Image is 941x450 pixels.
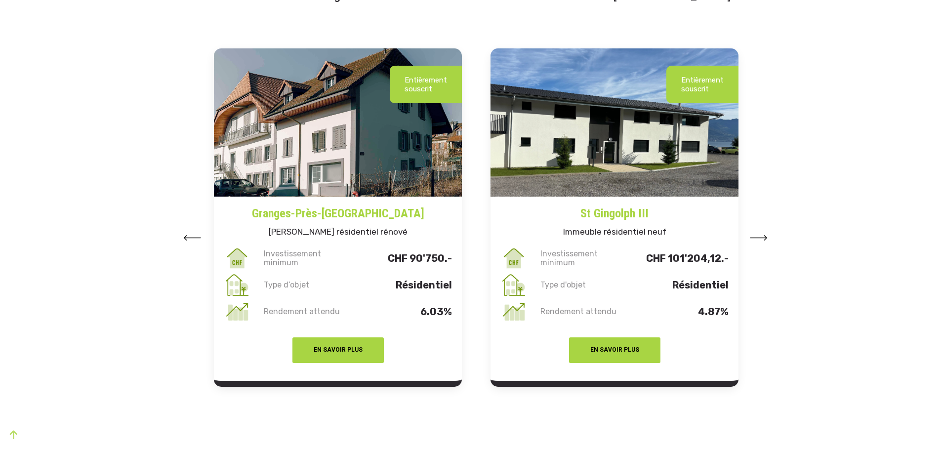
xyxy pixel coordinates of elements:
[214,222,462,245] h5: [PERSON_NAME] résidentiel rénové
[262,249,357,267] p: Investissement minimum
[750,235,768,241] img: arrow-left
[357,254,452,263] p: CHF 90'750.-
[633,281,729,289] p: Résidentiel
[262,281,357,289] p: Type d’objet
[892,403,941,450] div: Widget de chat
[633,307,729,316] p: 4.87%
[491,197,738,222] a: St Gingolph III
[892,403,941,450] iframe: Chat Widget
[633,254,729,263] p: CHF 101'204,12.-
[500,298,527,325] img: rendement
[500,245,527,272] img: invest_min
[569,342,660,354] a: EN SAVOIR PLUS
[538,249,634,267] p: Investissement minimum
[224,272,250,298] img: type
[183,235,201,241] img: arrow-left
[214,48,462,197] img: 01-HERO
[292,342,384,354] a: EN SAVOIR PLUS
[224,298,250,325] img: rendement
[569,337,660,363] button: EN SAVOIR PLUS
[681,76,724,93] p: Entièrement souscrit
[405,76,447,93] p: Entièrement souscrit
[292,337,384,363] button: EN SAVOIR PLUS
[491,222,738,245] h5: Immeuble résidentiel neuf
[357,307,452,316] p: 6.03%
[224,245,250,272] img: invest_min
[500,272,527,298] img: type
[262,307,357,316] p: Rendement attendu
[491,48,738,197] img: st-gin-iii
[214,197,462,222] a: Granges-Près-[GEOGRAPHIC_DATA]
[538,281,634,289] p: Type d'objet
[538,307,634,316] p: Rendement attendu
[357,281,452,289] p: Résidentiel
